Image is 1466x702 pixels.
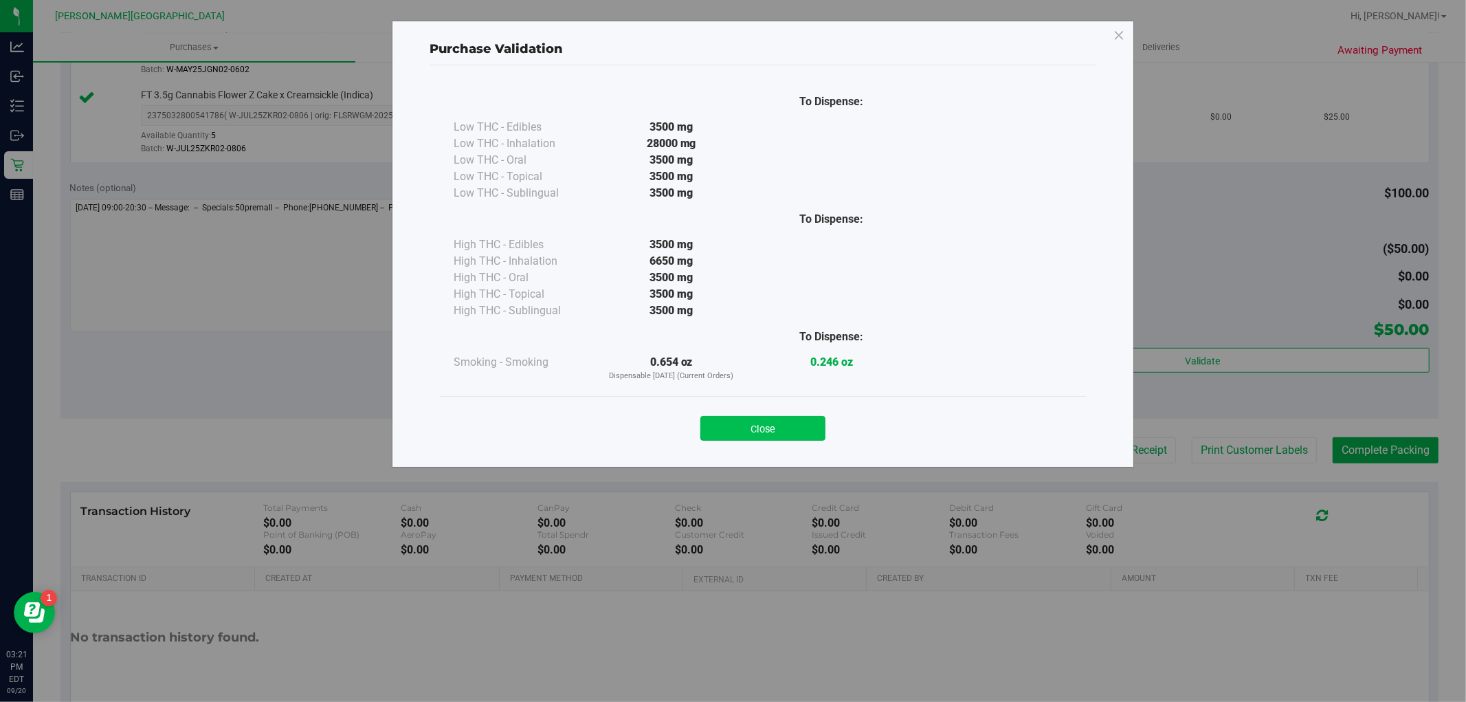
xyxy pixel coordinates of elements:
span: Purchase Validation [430,41,563,56]
div: High THC - Oral [454,270,591,286]
div: High THC - Edibles [454,237,591,253]
div: Low THC - Inhalation [454,135,591,152]
div: High THC - Inhalation [454,253,591,270]
strong: 0.246 oz [810,355,853,369]
div: Low THC - Edibles [454,119,591,135]
div: Low THC - Sublingual [454,185,591,201]
div: To Dispense: [751,94,911,110]
div: 3500 mg [591,270,751,286]
div: 3500 mg [591,119,751,135]
div: 0.654 oz [591,354,751,382]
iframe: Resource center [14,592,55,633]
div: High THC - Sublingual [454,303,591,319]
div: 3500 mg [591,152,751,168]
div: Low THC - Topical [454,168,591,185]
div: 3500 mg [591,286,751,303]
div: 3500 mg [591,185,751,201]
div: 3500 mg [591,237,751,253]
div: High THC - Topical [454,286,591,303]
div: To Dispense: [751,329,911,345]
p: Dispensable [DATE] (Current Orders) [591,371,751,382]
div: 28000 mg [591,135,751,152]
button: Close [700,416,825,441]
div: 3500 mg [591,303,751,319]
div: To Dispense: [751,211,911,228]
iframe: Resource center unread badge [41,590,57,606]
div: Low THC - Oral [454,152,591,168]
div: 3500 mg [591,168,751,185]
div: Smoking - Smoking [454,354,591,371]
div: 6650 mg [591,253,751,270]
